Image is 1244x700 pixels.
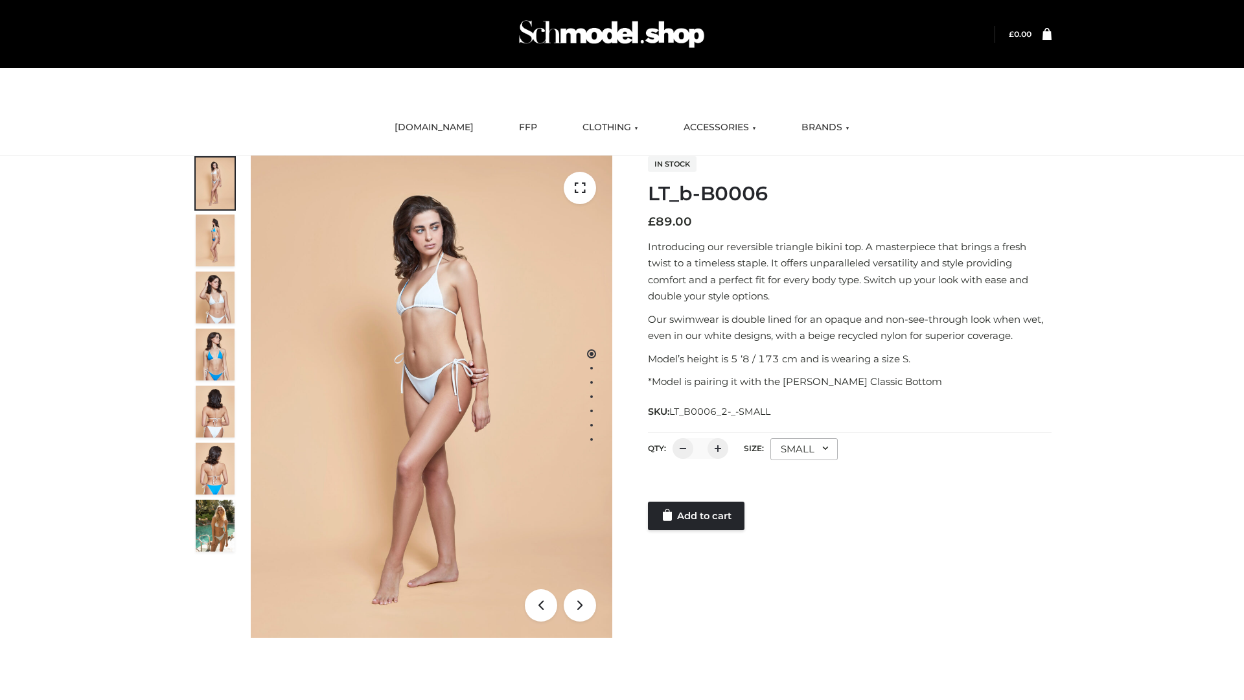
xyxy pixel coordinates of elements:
[514,8,709,60] img: Schmodel Admin 964
[1009,29,1031,39] a: £0.00
[196,443,235,495] img: ArielClassicBikiniTop_CloudNine_AzureSky_OW114ECO_8-scaled.jpg
[385,113,483,142] a: [DOMAIN_NAME]
[648,215,692,229] bdi: 89.00
[648,502,744,530] a: Add to cart
[648,404,772,419] span: SKU:
[792,113,859,142] a: BRANDS
[196,500,235,552] img: Arieltop_CloudNine_AzureSky2.jpg
[648,156,697,172] span: In stock
[196,215,235,266] img: ArielClassicBikiniTop_CloudNine_AzureSky_OW114ECO_2-scaled.jpg
[196,329,235,380] img: ArielClassicBikiniTop_CloudNine_AzureSky_OW114ECO_4-scaled.jpg
[648,311,1052,344] p: Our swimwear is double lined for an opaque and non-see-through look when wet, even in our white d...
[196,272,235,323] img: ArielClassicBikiniTop_CloudNine_AzureSky_OW114ECO_3-scaled.jpg
[744,443,764,453] label: Size:
[1009,29,1014,39] span: £
[674,113,766,142] a: ACCESSORIES
[669,406,770,417] span: LT_B0006_2-_-SMALL
[648,215,656,229] span: £
[251,156,612,638] img: ArielClassicBikiniTop_CloudNine_AzureSky_OW114ECO_1
[648,373,1052,390] p: *Model is pairing it with the [PERSON_NAME] Classic Bottom
[573,113,648,142] a: CLOTHING
[648,443,666,453] label: QTY:
[648,351,1052,367] p: Model’s height is 5 ‘8 / 173 cm and is wearing a size S.
[648,182,1052,205] h1: LT_b-B0006
[196,386,235,437] img: ArielClassicBikiniTop_CloudNine_AzureSky_OW114ECO_7-scaled.jpg
[509,113,547,142] a: FFP
[1009,29,1031,39] bdi: 0.00
[770,438,838,460] div: SMALL
[648,239,1052,305] p: Introducing our reversible triangle bikini top. A masterpiece that brings a fresh twist to a time...
[196,157,235,209] img: ArielClassicBikiniTop_CloudNine_AzureSky_OW114ECO_1-scaled.jpg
